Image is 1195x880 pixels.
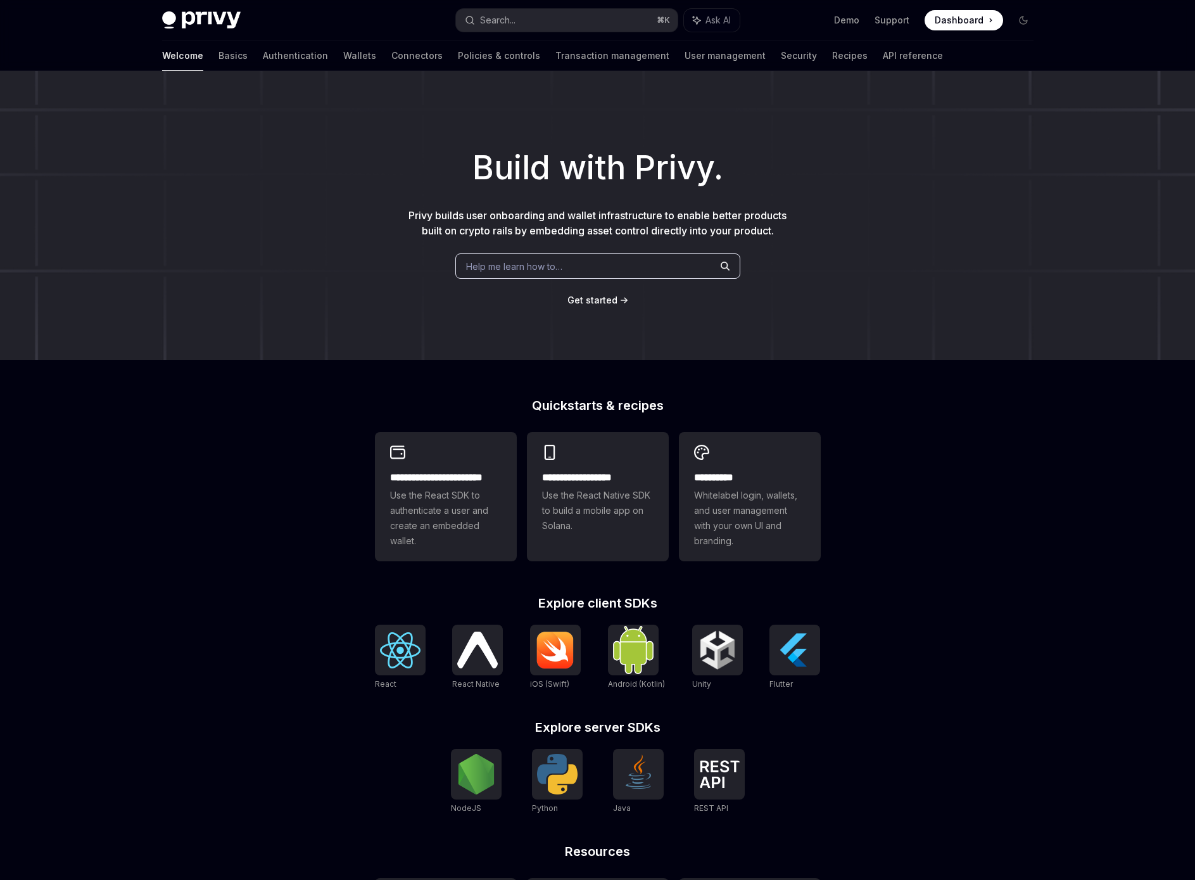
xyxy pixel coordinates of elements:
span: NodeJS [451,803,481,813]
span: Use the React SDK to authenticate a user and create an embedded wallet. [390,488,502,549]
img: dark logo [162,11,241,29]
img: Java [618,754,659,794]
img: NodeJS [456,754,496,794]
span: Flutter [769,679,793,689]
a: Demo [834,14,859,27]
span: Help me learn how to… [466,260,562,273]
img: React Native [457,632,498,668]
span: Whitelabel login, wallets, and user management with your own UI and branding. [694,488,806,549]
span: iOS (Swift) [530,679,569,689]
span: Use the React Native SDK to build a mobile app on Solana. [542,488,654,533]
a: PythonPython [532,749,583,815]
img: REST API [699,760,740,788]
h1: Build with Privy. [20,143,1175,193]
a: User management [685,41,766,71]
a: Welcome [162,41,203,71]
img: Android (Kotlin) [613,626,654,673]
a: iOS (Swift)iOS (Swift) [530,625,581,691]
h2: Quickstarts & recipes [375,399,821,412]
a: Support [875,14,909,27]
a: Basics [218,41,248,71]
div: Search... [480,13,515,28]
span: Java [613,803,631,813]
a: Authentication [263,41,328,71]
img: iOS (Swift) [535,631,576,669]
a: REST APIREST API [694,749,745,815]
h2: Explore server SDKs [375,721,821,734]
span: Dashboard [935,14,983,27]
a: Wallets [343,41,376,71]
a: Connectors [391,41,443,71]
a: React NativeReact Native [452,625,503,691]
button: Search...⌘K [456,9,678,32]
h2: Resources [375,845,821,858]
h2: Explore client SDKs [375,597,821,609]
a: Get started [567,294,617,307]
a: Recipes [832,41,868,71]
span: Get started [567,295,617,305]
span: React Native [452,679,500,689]
img: React [380,632,420,668]
a: Dashboard [925,10,1003,30]
a: Policies & controls [458,41,540,71]
img: Python [537,754,578,794]
a: **** *****Whitelabel login, wallets, and user management with your own UI and branding. [679,432,821,561]
a: API reference [883,41,943,71]
span: ⌘ K [657,15,670,25]
span: Unity [692,679,711,689]
span: React [375,679,396,689]
button: Toggle dark mode [1013,10,1034,30]
button: Ask AI [684,9,740,32]
span: Ask AI [705,14,731,27]
a: Android (Kotlin)Android (Kotlin) [608,625,665,691]
a: NodeJSNodeJS [451,749,502,815]
a: UnityUnity [692,625,743,691]
span: REST API [694,803,728,813]
span: Android (Kotlin) [608,679,665,689]
a: JavaJava [613,749,664,815]
a: **** **** **** ***Use the React Native SDK to build a mobile app on Solana. [527,432,669,561]
a: Security [781,41,817,71]
span: Python [532,803,558,813]
a: Transaction management [555,41,669,71]
span: Privy builds user onboarding and wallet infrastructure to enable better products built on crypto ... [408,209,787,237]
a: FlutterFlutter [769,625,820,691]
img: Unity [697,630,738,670]
img: Flutter [775,630,815,670]
a: ReactReact [375,625,426,691]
